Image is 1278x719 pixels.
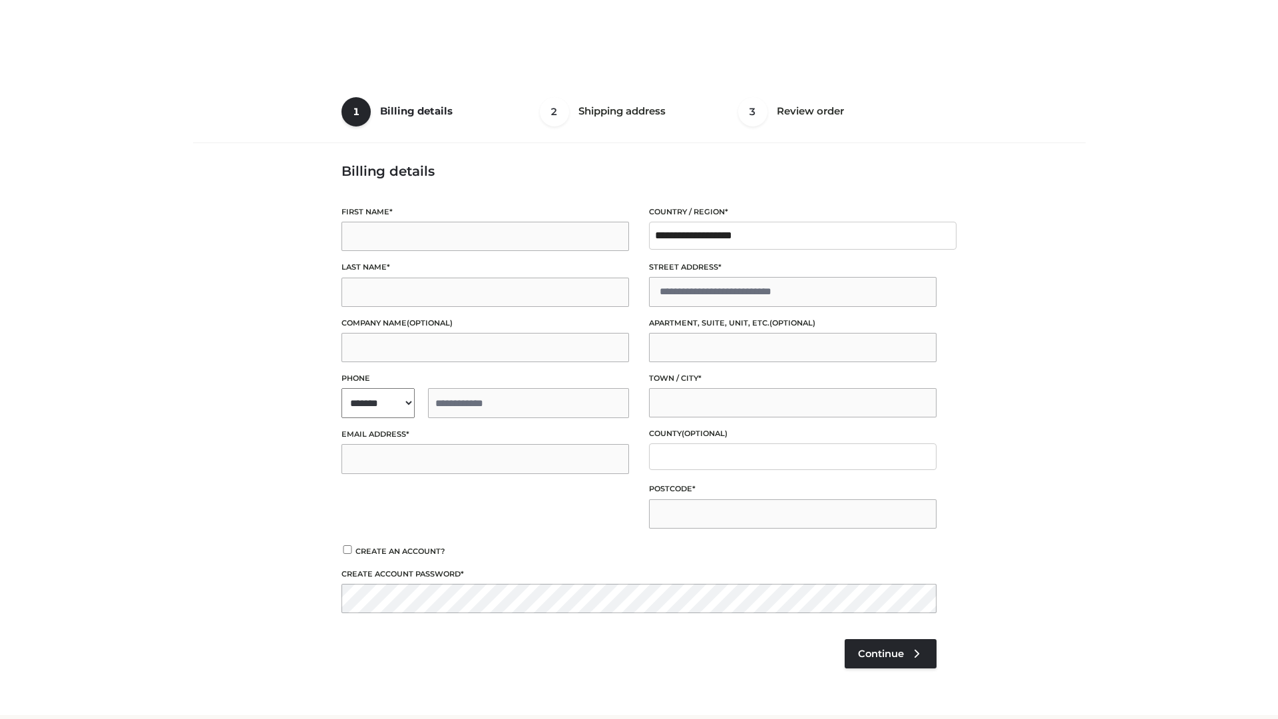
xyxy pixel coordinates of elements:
span: (optional) [407,318,453,328]
label: Town / City [649,372,937,385]
span: (optional) [682,429,728,438]
span: (optional) [769,318,815,328]
span: 3 [738,97,767,126]
span: Create an account? [355,547,445,556]
label: Postcode [649,483,937,495]
span: Shipping address [578,105,666,117]
label: Apartment, suite, unit, etc. [649,317,937,330]
label: County [649,427,937,440]
label: Email address [341,428,629,441]
span: 2 [540,97,569,126]
label: Country / Region [649,206,937,218]
span: 1 [341,97,371,126]
label: Company name [341,317,629,330]
span: Continue [858,648,904,660]
label: Phone [341,372,629,385]
span: Billing details [380,105,453,117]
input: Create an account? [341,545,353,554]
label: Street address [649,261,937,274]
a: Continue [845,639,937,668]
label: First name [341,206,629,218]
label: Last name [341,261,629,274]
label: Create account password [341,568,937,581]
span: Review order [777,105,844,117]
h3: Billing details [341,163,937,179]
